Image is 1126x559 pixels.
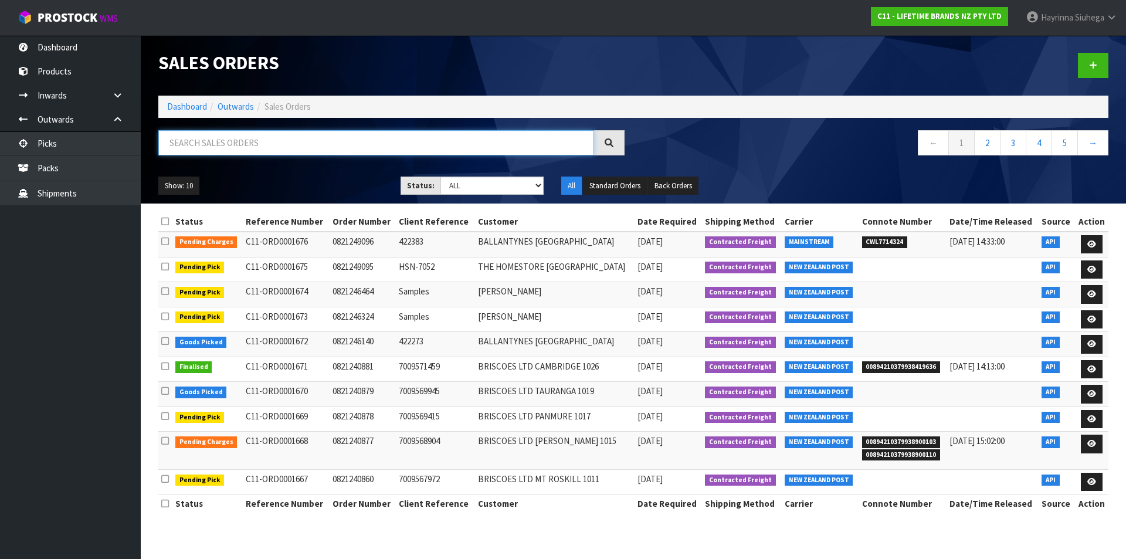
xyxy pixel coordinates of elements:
[243,382,330,407] td: C11-ORD0001670
[785,475,853,486] span: NEW ZEALAND POST
[167,101,207,112] a: Dashboard
[862,436,941,448] span: 00894210379938900103
[785,262,853,273] span: NEW ZEALAND POST
[38,10,97,25] span: ProStock
[475,357,635,382] td: BRISCOES LTD CAMBRIDGE 1026
[218,101,254,112] a: Outwards
[330,382,396,407] td: 0821240879
[1052,130,1078,155] a: 5
[330,406,396,432] td: 0821240878
[475,282,635,307] td: [PERSON_NAME]
[635,494,703,513] th: Date Required
[330,307,396,332] td: 0821246324
[396,494,474,513] th: Client Reference
[330,357,396,382] td: 0821240881
[475,212,635,231] th: Customer
[243,257,330,282] td: C11-ORD0001675
[396,307,474,332] td: Samples
[396,257,474,282] td: HSN-7052
[158,130,594,155] input: Search sales orders
[475,469,635,494] td: BRISCOES LTD MT ROSKILL 1011
[243,432,330,469] td: C11-ORD0001668
[1042,311,1060,323] span: API
[175,262,225,273] span: Pending Pick
[330,432,396,469] td: 0821240877
[705,412,776,424] span: Contracted Freight
[175,287,225,299] span: Pending Pick
[243,406,330,432] td: C11-ORD0001669
[330,332,396,357] td: 0821246140
[243,494,330,513] th: Reference Number
[782,212,859,231] th: Carrier
[175,387,227,398] span: Goods Picked
[396,469,474,494] td: 7009567972
[396,212,474,231] th: Client Reference
[475,432,635,469] td: BRISCOES LTD [PERSON_NAME] 1015
[862,236,908,248] span: CWL7714324
[475,406,635,432] td: BRISCOES LTD PANMURE 1017
[705,337,776,348] span: Contracted Freight
[871,7,1008,26] a: C11 - LIFETIME BRANDS NZ PTY LTD
[918,130,949,155] a: ←
[396,357,474,382] td: 7009571459
[637,261,663,272] span: [DATE]
[1000,130,1026,155] a: 3
[859,494,947,513] th: Connote Number
[175,436,238,448] span: Pending Charges
[648,177,698,195] button: Back Orders
[949,361,1005,372] span: [DATE] 14:13:00
[785,236,834,248] span: MAINSTREAM
[785,337,853,348] span: NEW ZEALAND POST
[705,262,776,273] span: Contracted Freight
[705,236,776,248] span: Contracted Freight
[583,177,647,195] button: Standard Orders
[243,332,330,357] td: C11-ORD0001672
[330,232,396,257] td: 0821249096
[1042,337,1060,348] span: API
[1042,475,1060,486] span: API
[172,494,243,513] th: Status
[1042,436,1060,448] span: API
[1077,130,1108,155] a: →
[243,469,330,494] td: C11-ORD0001667
[1039,212,1074,231] th: Source
[396,282,474,307] td: Samples
[175,412,225,424] span: Pending Pick
[877,11,1002,21] strong: C11 - LIFETIME BRANDS NZ PTY LTD
[407,181,435,191] strong: Status:
[637,435,663,446] span: [DATE]
[635,212,703,231] th: Date Required
[785,287,853,299] span: NEW ZEALAND POST
[702,212,782,231] th: Shipping Method
[1075,212,1108,231] th: Action
[475,382,635,407] td: BRISCOES LTD TAURANGA 1019
[243,212,330,231] th: Reference Number
[1042,412,1060,424] span: API
[862,361,941,373] span: 00894210379938419636
[637,473,663,485] span: [DATE]
[637,311,663,322] span: [DATE]
[175,361,212,373] span: Finalised
[782,494,859,513] th: Carrier
[243,282,330,307] td: C11-ORD0001674
[175,311,225,323] span: Pending Pick
[705,287,776,299] span: Contracted Freight
[785,436,853,448] span: NEW ZEALAND POST
[637,286,663,297] span: [DATE]
[705,475,776,486] span: Contracted Freight
[330,257,396,282] td: 0821249095
[475,332,635,357] td: BALLANTYNES [GEOGRAPHIC_DATA]
[175,236,238,248] span: Pending Charges
[1042,287,1060,299] span: API
[475,257,635,282] td: THE HOMESTORE [GEOGRAPHIC_DATA]
[1026,130,1052,155] a: 4
[785,412,853,424] span: NEW ZEALAND POST
[100,13,118,24] small: WMS
[642,130,1108,159] nav: Page navigation
[785,361,853,373] span: NEW ZEALAND POST
[1042,236,1060,248] span: API
[330,494,396,513] th: Order Number
[948,130,975,155] a: 1
[330,469,396,494] td: 0821240860
[862,449,941,461] span: 00894210379938900110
